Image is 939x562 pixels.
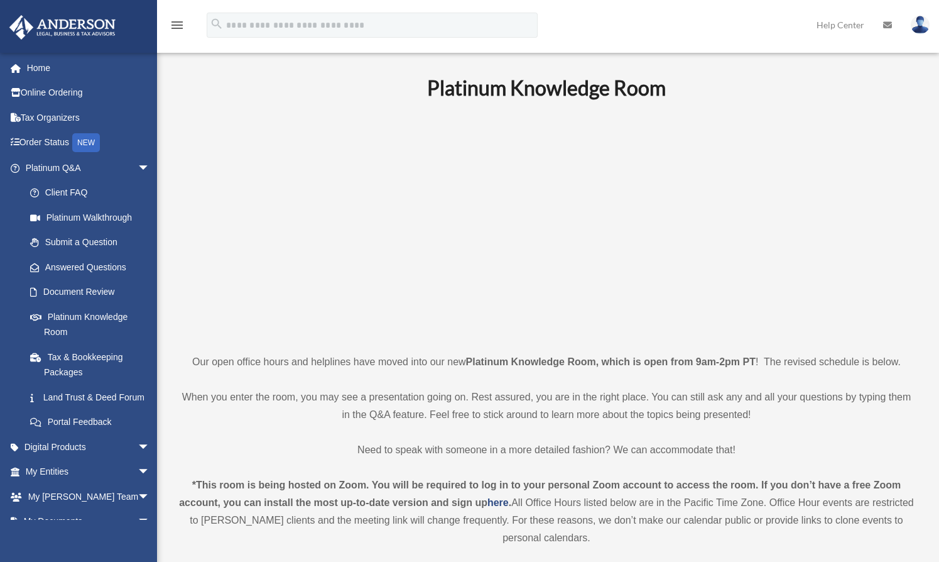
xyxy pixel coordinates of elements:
a: My [PERSON_NAME] Teamarrow_drop_down [9,484,169,509]
a: Answered Questions [18,255,169,280]
span: arrow_drop_down [138,484,163,510]
a: menu [170,22,185,33]
i: menu [170,18,185,33]
a: Platinum Knowledge Room [18,304,163,344]
a: Submit a Question [18,230,169,255]
p: When you enter the room, you may see a presentation going on. Rest assured, you are in the right ... [179,388,914,424]
a: Order StatusNEW [9,130,169,156]
a: Home [9,55,169,80]
p: Need to speak with someone in a more detailed fashion? We can accommodate that! [179,441,914,459]
a: Digital Productsarrow_drop_down [9,434,169,460]
a: Platinum Q&Aarrow_drop_down [9,155,169,180]
a: Client FAQ [18,180,169,206]
a: Portal Feedback [18,410,169,435]
strong: *This room is being hosted on Zoom. You will be required to log in to your personal Zoom account ... [179,480,901,508]
a: here [487,497,509,508]
b: Platinum Knowledge Room [427,75,666,100]
p: Our open office hours and helplines have moved into our new ! The revised schedule is below. [179,353,914,371]
span: arrow_drop_down [138,509,163,535]
span: arrow_drop_down [138,434,163,460]
img: Anderson Advisors Platinum Portal [6,15,119,40]
a: Tax & Bookkeeping Packages [18,344,169,385]
div: NEW [72,133,100,152]
strong: . [509,497,511,508]
div: All Office Hours listed below are in the Pacific Time Zone. Office Hour events are restricted to ... [179,477,914,547]
span: arrow_drop_down [138,155,163,181]
a: Online Ordering [9,80,169,106]
iframe: 231110_Toby_KnowledgeRoom [358,118,735,330]
a: Land Trust & Deed Forum [18,385,169,410]
i: search [210,17,224,31]
a: My Entitiesarrow_drop_down [9,460,169,485]
a: Platinum Walkthrough [18,205,169,230]
strong: Platinum Knowledge Room, which is open from 9am-2pm PT [466,356,756,367]
a: My Documentsarrow_drop_down [9,509,169,534]
a: Document Review [18,280,169,305]
span: arrow_drop_down [138,460,163,485]
a: Tax Organizers [9,105,169,130]
img: User Pic [911,16,930,34]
